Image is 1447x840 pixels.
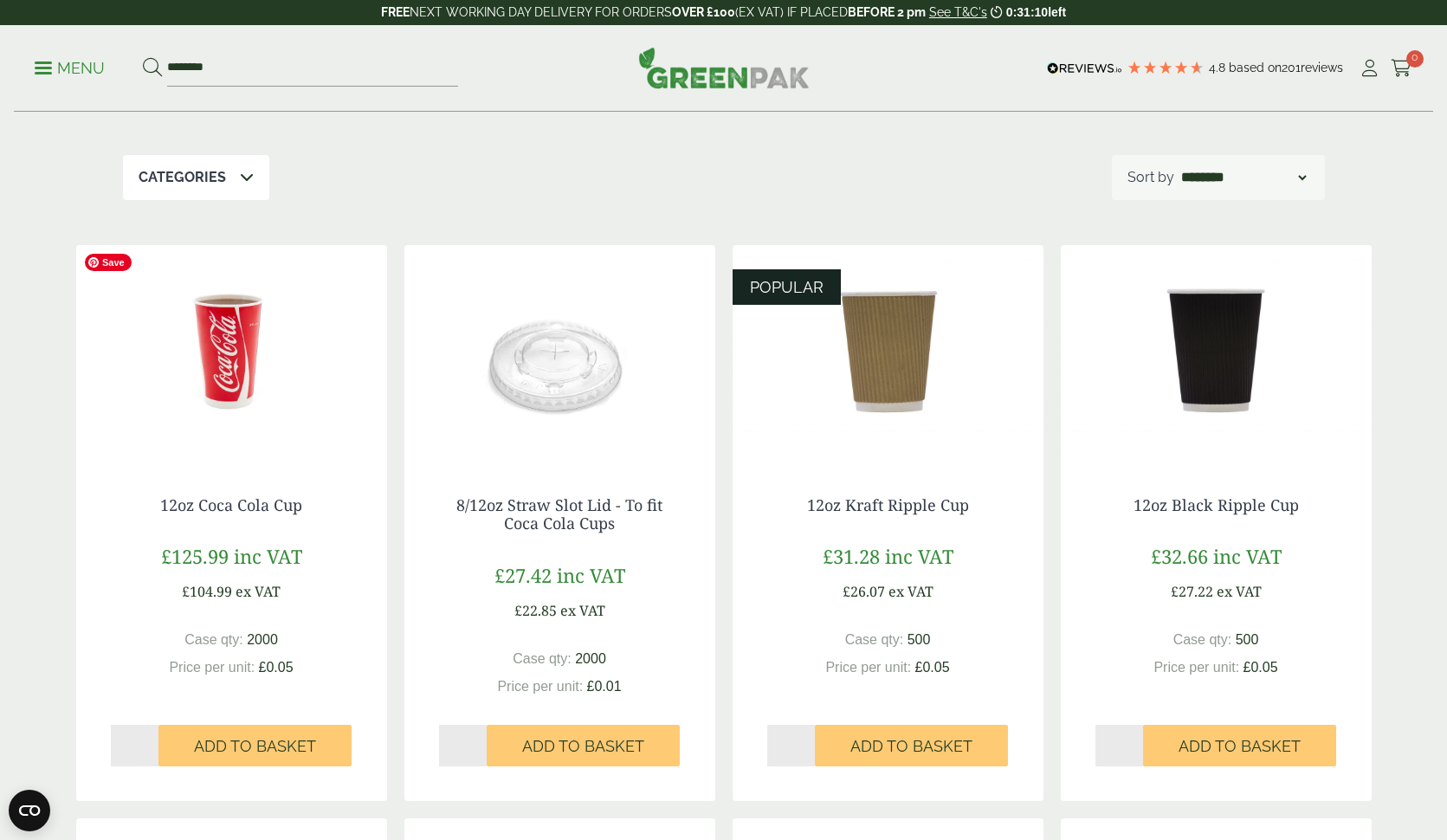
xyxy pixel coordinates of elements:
[733,245,1043,462] img: 12oz Kraft Ripple Cup-0
[160,494,302,515] a: 12oz Coca Cola Cup
[848,5,926,19] strong: BEFORE 2 pm
[1213,543,1282,569] span: inc VAT
[1179,737,1301,756] span: Add to Basket
[139,167,226,188] p: Categories
[1173,632,1232,647] span: Case qty:
[169,660,255,675] span: Price per unit:
[1391,60,1412,77] i: Cart
[929,5,987,19] a: See T&C's
[85,254,132,271] span: Save
[522,737,644,756] span: Add to Basket
[494,562,552,588] span: £27.42
[259,660,294,675] span: £0.05
[587,679,622,694] span: £0.01
[1406,50,1424,68] span: 0
[1127,167,1174,188] p: Sort by
[1209,61,1229,74] span: 4.8
[381,5,410,19] strong: FREE
[1143,725,1336,766] button: Add to Basket
[513,651,572,666] span: Case qty:
[557,562,625,588] span: inc VAT
[1127,60,1205,75] div: 4.79 Stars
[404,245,715,462] img: 12oz straw slot coke cup lid
[1171,582,1213,601] span: £27.22
[843,582,885,601] span: £26.07
[750,278,824,296] span: POPULAR
[182,582,232,601] span: £104.99
[1178,167,1309,188] select: Shop order
[1229,61,1282,74] span: Based on
[672,5,735,19] strong: OVER £100
[514,601,557,620] span: £22.85
[850,737,972,756] span: Add to Basket
[1236,632,1259,647] span: 500
[1153,660,1239,675] span: Price per unit:
[807,494,969,515] a: 12oz Kraft Ripple Cup
[1244,660,1278,675] span: £0.05
[487,725,680,766] button: Add to Basket
[1061,245,1372,462] img: 12oz Black Ripple Cup-0
[888,582,933,601] span: ex VAT
[234,543,302,569] span: inc VAT
[915,660,950,675] span: £0.05
[1301,61,1343,74] span: reviews
[815,725,1008,766] button: Add to Basket
[247,632,278,647] span: 2000
[1217,582,1262,601] span: ex VAT
[638,47,810,88] img: GreenPak Supplies
[823,543,880,569] span: £31.28
[35,58,105,79] p: Menu
[158,725,352,766] button: Add to Basket
[184,632,243,647] span: Case qty:
[9,790,50,831] button: Open CMP widget
[1391,55,1412,81] a: 0
[161,543,229,569] span: £125.99
[497,679,583,694] span: Price per unit:
[76,245,387,462] img: 12oz Coca Cola Cup with coke
[908,632,931,647] span: 500
[885,543,953,569] span: inc VAT
[560,601,605,620] span: ex VAT
[194,737,316,756] span: Add to Basket
[825,660,911,675] span: Price per unit:
[845,632,904,647] span: Case qty:
[575,651,606,666] span: 2000
[1048,5,1066,19] span: left
[35,58,105,75] a: Menu
[1151,543,1208,569] span: £32.66
[236,582,281,601] span: ex VAT
[1282,61,1301,74] span: 201
[1134,494,1299,515] a: 12oz Black Ripple Cup
[1359,60,1380,77] i: My Account
[1006,5,1048,19] span: 0:31:10
[456,494,662,534] a: 8/12oz Straw Slot Lid - To fit Coca Cola Cups
[1047,62,1122,74] img: REVIEWS.io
